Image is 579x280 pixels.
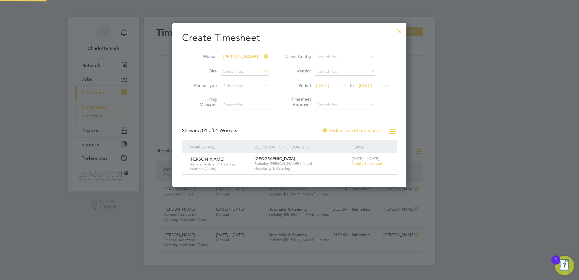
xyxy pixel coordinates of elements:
[188,140,253,154] div: Worker / Role
[190,54,217,59] label: Worker
[555,256,574,275] button: Open Resource Center, 1 new notification
[221,67,269,76] input: Search for...
[221,101,269,109] input: Search for...
[190,83,217,88] label: Period Type
[182,32,397,44] h2: Create Timesheet
[253,140,350,154] div: Client Config / Vendor / Site
[190,68,217,74] label: Site
[315,67,375,76] input: Search for...
[190,96,217,107] label: Hiring Manager
[284,54,311,59] label: Client Config
[221,82,269,90] input: Select one
[284,68,311,74] label: Vendor
[254,166,349,171] span: Hospitality & Catering
[359,83,372,88] span: [DATE]
[254,156,295,161] span: [GEOGRAPHIC_DATA]
[350,140,391,154] div: Period
[221,53,269,61] input: Search for...
[352,156,379,161] span: [DATE] - [DATE]
[348,82,356,89] span: To
[554,260,557,268] div: 1
[190,162,250,171] span: General Assistant / Catering Assistant (Outer)
[254,161,349,166] span: Berkeley [PERSON_NAME] Limited
[316,83,329,88] span: [DATE]
[315,101,375,109] input: Search for...
[190,156,224,162] span: [PERSON_NAME]
[284,96,311,107] label: Timesheet Approver
[284,83,311,88] label: Period
[202,128,237,134] span: 01 Workers
[202,128,213,134] span: 01 of
[352,161,382,166] span: Create timesheet
[182,128,238,134] div: Showing
[315,53,375,61] input: Search for...
[322,128,383,134] label: Hide created timesheets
